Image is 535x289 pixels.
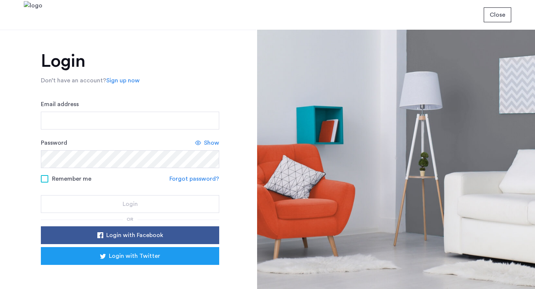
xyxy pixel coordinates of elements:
button: button [41,195,219,213]
span: or [127,217,133,221]
button: button [484,7,511,22]
a: Forgot password? [169,174,219,183]
span: Show [204,138,219,147]
label: Password [41,138,67,147]
span: Login with Twitter [109,252,160,260]
img: logo [24,1,42,29]
label: Email address [41,100,79,109]
h1: Login [41,52,219,70]
span: Close [490,10,505,19]
a: Sign up now [106,76,140,85]
span: Remember me [52,174,91,183]
button: button [41,226,219,244]
span: Login with Facebook [106,231,163,240]
span: Login [123,200,138,208]
span: Don’t have an account? [41,78,106,83]
button: button [41,247,219,265]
